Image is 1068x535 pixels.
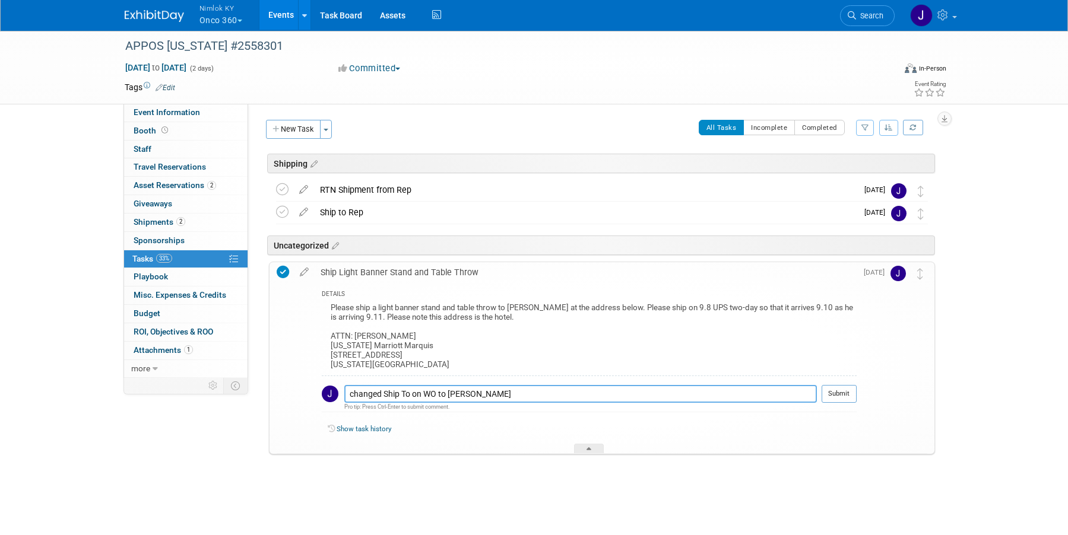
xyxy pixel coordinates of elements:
a: Attachments1 [124,342,248,359]
div: DETAILS [322,290,857,300]
span: Giveaways [134,199,172,208]
i: Move task [918,186,924,197]
div: Ship Light Banner Stand and Table Throw [315,262,857,282]
span: Shipments [134,217,185,227]
td: Personalize Event Tab Strip [203,378,224,393]
span: Playbook [134,272,168,281]
span: Booth not reserved yet [159,126,170,135]
a: edit [294,267,315,278]
span: Budget [134,308,160,318]
span: 33% [156,254,172,263]
img: ExhibitDay [125,10,184,22]
button: New Task [266,120,321,139]
a: more [124,360,248,378]
div: In-Person [918,64,946,73]
a: ROI, Objectives & ROO [124,323,248,341]
a: Giveaways [124,195,248,213]
button: Committed [334,62,405,75]
span: Sponsorships [134,235,185,245]
div: Please ship a light banner stand and table throw to [PERSON_NAME] at the address below. Please sh... [322,300,857,375]
a: Playbook [124,268,248,286]
img: Format-Inperson.png [905,63,917,73]
a: Tasks33% [124,250,248,268]
div: Shipping [267,154,935,173]
span: Misc. Expenses & Credits [134,290,226,300]
a: Budget [124,305,248,323]
span: 2 [176,217,185,226]
div: APPOS [US_STATE] #2558301 [121,36,877,57]
a: Search [840,5,895,26]
img: Jamie Dunn [891,206,907,221]
span: [DATE] [864,186,891,194]
button: Incomplete [743,120,795,135]
a: Sponsorships [124,232,248,250]
a: Booth [124,122,248,140]
span: Staff [134,144,151,154]
img: Jamie Dunn [322,386,338,402]
span: ROI, Objectives & ROO [134,327,213,336]
span: Tasks [132,254,172,263]
a: Staff [124,141,248,158]
span: (2 days) [189,65,214,72]
a: Travel Reservations [124,158,248,176]
a: Misc. Expenses & Credits [124,286,248,304]
button: All Tasks [699,120,744,135]
td: Toggle Event Tabs [223,378,248,393]
td: Tags [125,81,175,93]
button: Submit [822,385,857,403]
span: [DATE] [DATE] [125,62,187,73]
div: RTN Shipment from Rep [314,180,857,200]
div: Ship to Rep [314,202,857,222]
a: edit [293,184,314,195]
span: more [131,364,150,373]
div: Uncategorized [267,235,935,255]
img: Jamie Dunn [890,266,906,281]
span: Asset Reservations [134,180,216,190]
a: Edit [156,84,175,92]
a: Event Information [124,104,248,122]
a: Edit sections [308,157,318,169]
span: Search [856,11,883,20]
a: edit [293,207,314,218]
span: 2 [207,181,216,190]
span: [DATE] [864,208,891,216]
button: Completed [794,120,845,135]
a: Refresh [903,120,923,135]
span: Travel Reservations [134,162,206,171]
i: Move task [917,268,923,279]
a: Show task history [337,425,391,433]
div: Event Format [825,62,947,79]
div: Pro tip: Press Ctrl-Enter to submit comment. [344,403,817,410]
img: Jamie Dunn [891,183,907,199]
i: Move task [918,208,924,219]
span: Nimlok KY [199,2,242,14]
img: Jamie Dunn [910,4,933,27]
a: Asset Reservations2 [124,177,248,195]
span: Event Information [134,107,200,117]
a: Shipments2 [124,214,248,231]
span: Booth [134,126,170,135]
span: [DATE] [864,268,890,276]
span: Attachments [134,345,193,355]
div: Event Rating [914,81,946,87]
a: Edit sections [329,239,339,251]
span: 1 [184,345,193,354]
span: to [150,63,161,72]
